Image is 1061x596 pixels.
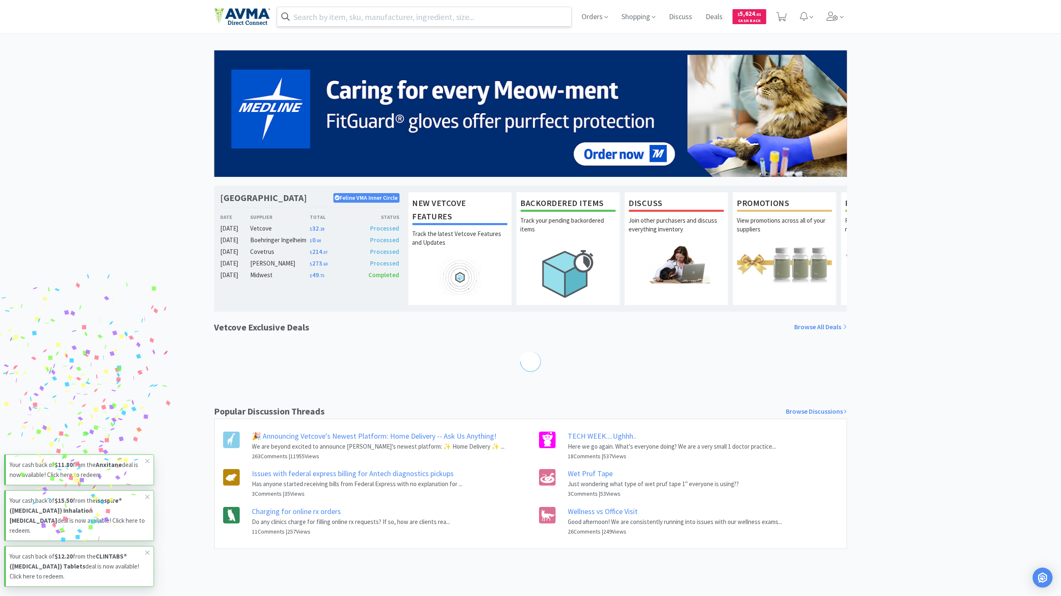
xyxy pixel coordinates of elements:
h1: Free Samples [845,196,940,212]
span: . 01 [755,12,761,17]
span: 273 [310,259,328,267]
a: New Vetcove FeaturesTrack the latest Vetcove Features and Updates [408,192,512,305]
span: $ [310,226,312,232]
img: hero_feature_roadmap.png [412,258,507,296]
a: 🎉 Announcing Vetcove's Newest Platform: Home Delivery -- Ask Us Anything! [252,431,497,441]
p: Join other purchasers and discuss everything inventory [629,216,724,245]
p: Has anyone started receiving bills from Federal Express with no explanation for ... [252,479,463,489]
a: [DATE]Boehringer Ingelheim$0.00Processed [221,235,400,245]
span: $ [310,250,312,255]
span: Processed [370,224,399,232]
a: Backordered ItemsTrack your pending backordered items [516,192,620,305]
p: Your cash back of from the deal is now available! Click here to redeem. [10,496,145,536]
span: Cash Back [738,19,761,24]
a: Browse All Deals [795,322,847,333]
div: Status [355,213,400,221]
a: $5,624.01Cash Back [733,5,766,28]
h1: Vetcove Exclusive Deals [214,320,310,335]
strong: Isospire® ([MEDICAL_DATA]) Inhalation [MEDICAL_DATA] [10,497,122,524]
p: Your cash back of from the deal is now available! Click here to redeem. [10,551,145,581]
span: 214 [310,248,328,256]
h1: New Vetcove Features [412,196,507,225]
p: View promotions across all of your suppliers [737,216,832,245]
p: Request free samples on the newest veterinary products [845,216,940,245]
h6: 263 Comments | 11955 Views [252,452,505,461]
span: $ [738,12,740,17]
a: [DATE]Covetrus$214.07Processed [221,247,400,257]
p: Your cash back of from the deal is now available! Click here to redeem. [10,460,145,480]
p: Just wondering what type of wet pruf tape 1" everyone is using?? [568,479,739,489]
div: Covetrus [250,247,310,257]
strong: Anxitane [96,461,122,469]
strong: $12.20 [55,552,73,560]
div: Supplier [250,213,310,221]
h6: 3 Comments | 53 Views [568,489,739,498]
p: Track the latest Vetcove Features and Updates [412,229,507,258]
a: PromotionsView promotions across all of your suppliers [733,192,837,305]
p: Do any clinics charge for filling online rx requests? If so, how are clients rea... [252,517,450,527]
h1: Backordered Items [521,196,616,212]
span: . 00 [316,238,321,243]
a: [DATE]Midwest$49.75Completed [221,270,400,280]
h6: 11 Comments | 257 Views [252,527,450,536]
p: We are beyond excited to announce [PERSON_NAME]’s newest platform: ✨ Home Delivery ✨ ... [252,442,505,452]
a: Wellness vs Office Visit [568,507,638,516]
img: e4e33dab9f054f5782a47901c742baa9_102.png [214,8,270,25]
a: Charging for online rx orders [252,507,341,516]
a: DiscussJoin other purchasers and discuss everything inventory [624,192,728,305]
strong: $15.50 [55,497,73,504]
div: [DATE] [221,235,251,245]
div: Boehringer Ingelheim [250,235,310,245]
span: 32 [310,224,324,232]
span: 5,624 [738,10,761,17]
a: [DATE][PERSON_NAME]$273.60Processed [221,258,400,268]
div: [DATE] [221,270,251,280]
a: TECH WEEK....Ughhh.. [568,431,637,441]
h6: 18 Comments | 537 Views [568,452,776,461]
p: Here we go again. What's everyone doing? We are a very small 1 doctor practice... [568,442,776,452]
span: $ [310,261,312,267]
div: [DATE] [221,258,251,268]
span: Processed [370,248,399,256]
div: Date [221,213,251,221]
span: . 60 [322,261,328,267]
h1: Promotions [737,196,832,212]
a: [DATE]Vetcove$32.29Processed [221,223,400,233]
h1: Discuss [629,196,724,212]
span: . 75 [319,273,324,278]
a: Browse Discussions [786,406,847,417]
img: 5b85490d2c9a43ef9873369d65f5cc4c_481.png [214,50,847,177]
span: $ [310,238,312,243]
p: Good afternoon! We are consistently running into issues with our wellness exams... [568,517,783,527]
span: 0 [310,236,321,244]
h6: 3 Comments | 35 Views [252,489,463,498]
strong: $11.80 [55,461,73,469]
div: [PERSON_NAME] [250,258,310,268]
h1: [GEOGRAPHIC_DATA] [221,192,307,204]
p: Feline VMA Inner Circle [333,193,400,202]
img: hero_backorders.png [521,245,616,302]
img: hero_promotions.png [737,245,832,283]
img: hero_samples.png [845,245,940,283]
span: Processed [370,236,399,244]
a: Deals [702,13,726,21]
div: [DATE] [221,223,251,233]
div: [DATE] [221,247,251,257]
p: Track your pending backordered items [521,216,616,245]
span: . 07 [322,250,328,255]
a: Wet Pruf Tape [568,469,613,478]
span: 49 [310,271,324,279]
h6: 26 Comments | 249 Views [568,527,783,536]
span: . 29 [319,226,324,232]
div: Total [310,213,355,221]
div: Vetcove [250,223,310,233]
a: Issues with federal express billing for Antech diagnostics pickups [252,469,454,478]
div: Open Intercom Messenger [1033,568,1053,588]
span: Completed [368,271,399,279]
span: $ [310,273,312,278]
a: Free SamplesRequest free samples on the newest veterinary products [841,192,945,305]
h1: Popular Discussion Threads [214,404,325,419]
a: Discuss [666,13,696,21]
img: hero_discuss.png [629,245,724,283]
span: Processed [370,259,399,267]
